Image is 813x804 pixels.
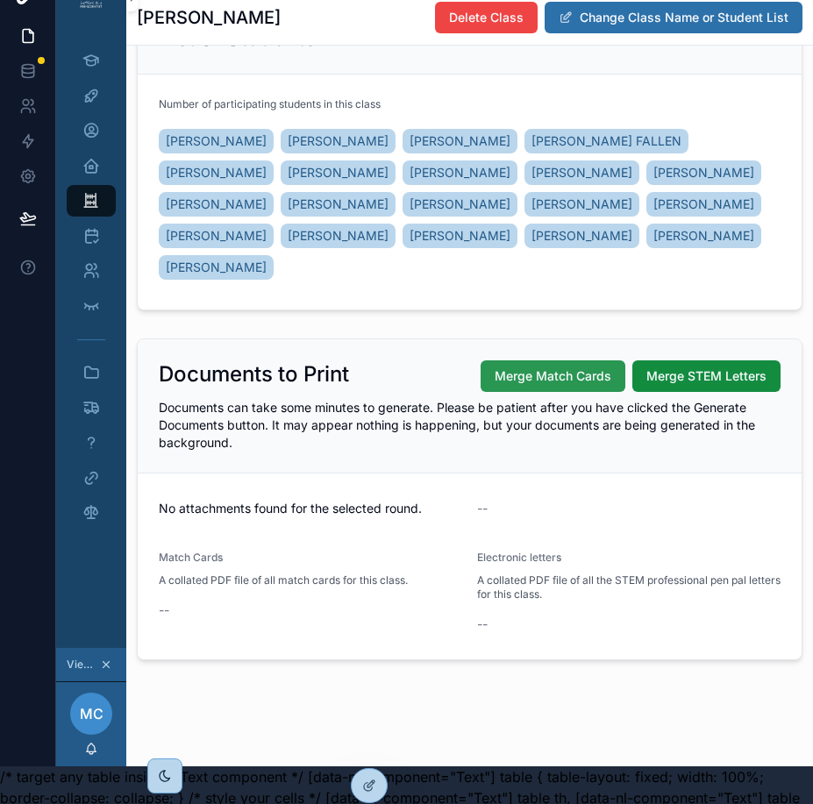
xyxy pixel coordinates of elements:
span: [PERSON_NAME] [531,196,632,213]
span: [PERSON_NAME] [653,164,754,181]
span: Merge STEM Letters [646,367,767,385]
a: [PERSON_NAME] [403,160,517,185]
span: [PERSON_NAME] [653,196,754,213]
a: [PERSON_NAME] [524,224,639,248]
span: [PERSON_NAME] [166,132,267,150]
span: Electronic letters [477,551,561,564]
span: [PERSON_NAME] [288,132,389,150]
span: [PERSON_NAME] [531,164,632,181]
a: [PERSON_NAME] FALLEN [524,129,688,153]
span: [PERSON_NAME] [410,227,510,245]
span: Match Cards [159,551,223,564]
button: Merge Match Cards [481,360,625,392]
a: [PERSON_NAME] [281,192,396,217]
a: [PERSON_NAME] [281,224,396,248]
a: [PERSON_NAME] [159,160,274,185]
span: [PERSON_NAME] [288,164,389,181]
span: No attachments found for the selected round. [159,500,463,517]
span: [PERSON_NAME] [288,227,389,245]
span: -- [159,601,169,619]
span: [PERSON_NAME] [166,227,267,245]
a: [PERSON_NAME] [403,224,517,248]
span: -- [477,615,488,633]
a: [PERSON_NAME] [159,129,274,153]
h1: [PERSON_NAME] [137,5,281,30]
span: Merge Match Cards [495,367,611,385]
span: [PERSON_NAME] [410,132,510,150]
span: MC [80,703,103,724]
span: [PERSON_NAME] [166,164,267,181]
button: Change Class Name or Student List [545,2,802,33]
a: [PERSON_NAME] [159,255,274,280]
span: [PERSON_NAME] [531,227,632,245]
a: [PERSON_NAME] [403,129,517,153]
span: Number of participating students in this class [159,97,381,111]
a: [PERSON_NAME] [159,192,274,217]
span: [PERSON_NAME] [410,196,510,213]
span: -- [477,500,488,517]
a: [PERSON_NAME] [281,160,396,185]
span: [PERSON_NAME] [653,227,754,245]
h2: Documents to Print [159,360,349,388]
a: [PERSON_NAME] [403,192,517,217]
span: A collated PDF file of all the STEM professional pen pal letters for this class. [477,573,781,601]
span: [PERSON_NAME] [166,259,267,276]
a: [PERSON_NAME] [524,160,639,185]
span: Delete Class [449,9,524,26]
button: Merge STEM Letters [632,360,781,392]
span: Documents can take some minutes to generate. Please be patient after you have clicked the Generat... [159,400,755,450]
button: Delete Class [435,2,538,33]
a: [PERSON_NAME] [646,224,761,248]
div: scrollable content [56,32,126,551]
a: [PERSON_NAME] [159,224,274,248]
a: [PERSON_NAME] [646,160,761,185]
span: [PERSON_NAME] [410,164,510,181]
a: [PERSON_NAME] [646,192,761,217]
span: Viewing as Manda [67,658,96,672]
span: [PERSON_NAME] [288,196,389,213]
span: [PERSON_NAME] [166,196,267,213]
a: [PERSON_NAME] [281,129,396,153]
a: [PERSON_NAME] [524,192,639,217]
span: [PERSON_NAME] FALLEN [531,132,681,150]
span: A collated PDF file of all match cards for this class. [159,573,408,587]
